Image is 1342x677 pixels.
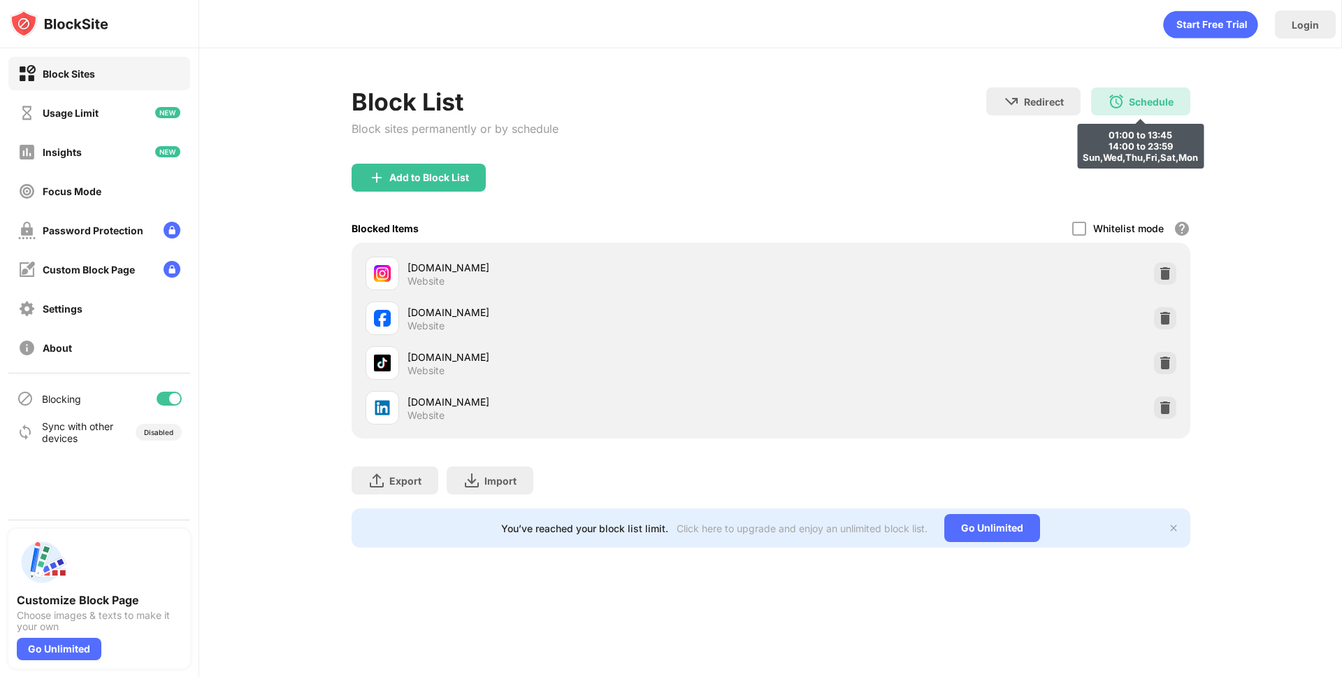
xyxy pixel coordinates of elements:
img: push-custom-page.svg [17,537,67,587]
img: about-off.svg [18,339,36,357]
div: About [43,342,72,354]
div: Insights [43,146,82,158]
div: Blocking [42,393,81,405]
img: favicons [374,265,391,282]
img: insights-off.svg [18,143,36,161]
div: 01:00 to 13:45 [1083,129,1198,141]
img: focus-off.svg [18,183,36,200]
div: Login [1292,19,1319,31]
img: customize-block-page-off.svg [18,261,36,278]
div: Block Sites [43,68,95,80]
div: Import [484,475,517,487]
img: password-protection-off.svg [18,222,36,239]
div: [DOMAIN_NAME] [407,260,771,275]
img: block-on.svg [18,65,36,83]
div: Whitelist mode [1093,222,1164,234]
div: Custom Block Page [43,264,135,276]
div: Focus Mode [43,185,101,197]
img: favicons [374,310,391,327]
img: x-button.svg [1168,522,1179,534]
div: Click here to upgrade and enjoy an unlimited block list. [677,522,928,534]
div: Website [407,320,445,332]
div: animation [1163,10,1258,38]
div: Schedule [1129,96,1174,108]
img: new-icon.svg [155,146,180,157]
div: Export [389,475,421,487]
div: Block List [352,87,558,116]
div: Block sites permanently or by schedule [352,122,558,136]
div: Customize Block Page [17,593,182,607]
div: Disabled [144,428,173,436]
div: Website [407,275,445,287]
div: Go Unlimited [17,638,101,660]
div: Website [407,409,445,422]
div: [DOMAIN_NAME] [407,350,771,364]
div: [DOMAIN_NAME] [407,305,771,320]
div: Redirect [1024,96,1064,108]
div: 14:00 to 23:59 [1083,141,1198,152]
div: Choose images & texts to make it your own [17,610,182,632]
div: Settings [43,303,82,315]
img: time-usage-off.svg [18,104,36,122]
div: Sun,Wed,Thu,Fri,Sat,Mon [1083,152,1198,163]
div: Password Protection [43,225,143,236]
div: Blocked Items [352,222,419,234]
img: lock-menu.svg [164,222,180,238]
div: Go Unlimited [944,514,1040,542]
img: settings-off.svg [18,300,36,318]
div: Website [407,364,445,377]
img: favicons [374,399,391,416]
div: You’ve reached your block list limit. [501,522,668,534]
img: logo-blocksite.svg [10,10,108,38]
img: sync-icon.svg [17,424,34,441]
img: lock-menu.svg [164,261,180,278]
div: [DOMAIN_NAME] [407,394,771,409]
div: Usage Limit [43,107,99,119]
img: new-icon.svg [155,107,180,118]
img: blocking-icon.svg [17,390,34,407]
div: Sync with other devices [42,420,114,444]
img: favicons [374,355,391,371]
div: Add to Block List [389,172,469,183]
